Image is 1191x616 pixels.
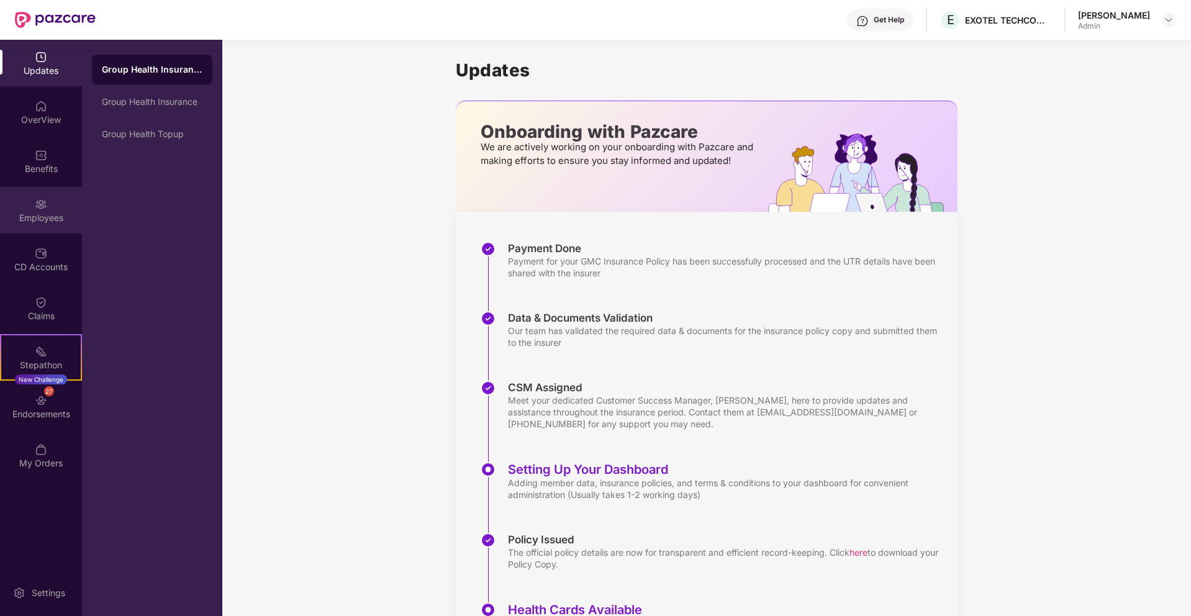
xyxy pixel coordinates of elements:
div: Admin [1078,21,1150,31]
div: Payment for your GMC Insurance Policy has been successfully processed and the UTR details have be... [508,255,945,279]
img: svg+xml;base64,PHN2ZyBpZD0iU2V0dGluZy0yMHgyMCIgeG1sbnM9Imh0dHA6Ly93d3cudzMub3JnLzIwMDAvc3ZnIiB3aW... [13,587,25,599]
img: svg+xml;base64,PHN2ZyBpZD0iTXlfT3JkZXJzIiBkYXRhLW5hbWU9Ik15IE9yZGVycyIgeG1sbnM9Imh0dHA6Ly93d3cudz... [35,443,47,456]
div: Group Health Topup [102,129,202,139]
img: svg+xml;base64,PHN2ZyBpZD0iSGVscC0zMngzMiIgeG1sbnM9Imh0dHA6Ly93d3cudzMub3JnLzIwMDAvc3ZnIiB3aWR0aD... [856,15,869,27]
div: Meet your dedicated Customer Success Manager, [PERSON_NAME], here to provide updates and assistan... [508,394,945,430]
h1: Updates [456,60,958,81]
div: Adding member data, insurance policies, and terms & conditions to your dashboard for convenient a... [508,477,945,500]
div: Payment Done [508,242,945,255]
img: svg+xml;base64,PHN2ZyBpZD0iU3RlcC1Eb25lLTMyeDMyIiB4bWxucz0iaHR0cDovL3d3dy53My5vcmcvMjAwMC9zdmciIH... [481,381,496,396]
img: svg+xml;base64,PHN2ZyBpZD0iRHJvcGRvd24tMzJ4MzIiIHhtbG5zPSJodHRwOi8vd3d3LnczLm9yZy8yMDAwL3N2ZyIgd2... [1164,15,1174,25]
span: here [849,547,867,558]
div: [PERSON_NAME] [1078,9,1150,21]
div: CSM Assigned [508,381,945,394]
img: svg+xml;base64,PHN2ZyBpZD0iU3RlcC1Eb25lLTMyeDMyIiB4bWxucz0iaHR0cDovL3d3dy53My5vcmcvMjAwMC9zdmciIH... [481,311,496,326]
img: svg+xml;base64,PHN2ZyBpZD0iVXBkYXRlZCIgeG1sbnM9Imh0dHA6Ly93d3cudzMub3JnLzIwMDAvc3ZnIiB3aWR0aD0iMj... [35,51,47,63]
img: svg+xml;base64,PHN2ZyBpZD0iRW1wbG95ZWVzIiB4bWxucz0iaHR0cDovL3d3dy53My5vcmcvMjAwMC9zdmciIHdpZHRoPS... [35,198,47,211]
p: Onboarding with Pazcare [481,126,757,137]
div: Stepathon [1,359,81,371]
img: svg+xml;base64,PHN2ZyBpZD0iU3RlcC1BY3RpdmUtMzJ4MzIiIHhtbG5zPSJodHRwOi8vd3d3LnczLm9yZy8yMDAwL3N2Zy... [481,462,496,477]
img: New Pazcare Logo [15,12,96,28]
div: The official policy details are now for transparent and efficient record-keeping. Click to downlo... [508,546,945,570]
div: Setting Up Your Dashboard [508,462,945,477]
img: svg+xml;base64,PHN2ZyBpZD0iU3RlcC1Eb25lLTMyeDMyIiB4bWxucz0iaHR0cDovL3d3dy53My5vcmcvMjAwMC9zdmciIH... [481,533,496,548]
div: Policy Issued [508,533,945,546]
span: E [947,12,954,27]
div: Group Health Insurance [102,97,202,107]
img: svg+xml;base64,PHN2ZyBpZD0iQ0RfQWNjb3VudHMiIGRhdGEtbmFtZT0iQ0QgQWNjb3VudHMiIHhtbG5zPSJodHRwOi8vd3... [35,247,47,260]
img: svg+xml;base64,PHN2ZyBpZD0iQmVuZWZpdHMiIHhtbG5zPSJodHRwOi8vd3d3LnczLm9yZy8yMDAwL3N2ZyIgd2lkdGg9Ij... [35,149,47,161]
img: svg+xml;base64,PHN2ZyBpZD0iQ2xhaW0iIHhtbG5zPSJodHRwOi8vd3d3LnczLm9yZy8yMDAwL3N2ZyIgd2lkdGg9IjIwIi... [35,296,47,309]
img: svg+xml;base64,PHN2ZyBpZD0iSG9tZSIgeG1sbnM9Imh0dHA6Ly93d3cudzMub3JnLzIwMDAvc3ZnIiB3aWR0aD0iMjAiIG... [35,100,47,112]
div: Group Health Insurance [102,63,202,76]
img: svg+xml;base64,PHN2ZyB4bWxucz0iaHR0cDovL3d3dy53My5vcmcvMjAwMC9zdmciIHdpZHRoPSIyMSIgaGVpZ2h0PSIyMC... [35,345,47,358]
div: Our team has validated the required data & documents for the insurance policy copy and submitted ... [508,325,945,348]
div: New Challenge [15,374,67,384]
img: svg+xml;base64,PHN2ZyBpZD0iRW5kb3JzZW1lbnRzIiB4bWxucz0iaHR0cDovL3d3dy53My5vcmcvMjAwMC9zdmciIHdpZH... [35,394,47,407]
div: 27 [44,386,54,396]
div: Settings [28,587,69,599]
img: hrOnboarding [768,134,958,212]
img: svg+xml;base64,PHN2ZyBpZD0iU3RlcC1Eb25lLTMyeDMyIiB4bWxucz0iaHR0cDovL3d3dy53My5vcmcvMjAwMC9zdmciIH... [481,242,496,256]
div: Data & Documents Validation [508,311,945,325]
div: Get Help [874,15,904,25]
p: We are actively working on your onboarding with Pazcare and making efforts to ensure you stay inf... [481,140,757,168]
div: EXOTEL TECHCOM PRIVATE LIMITED [965,14,1052,26]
